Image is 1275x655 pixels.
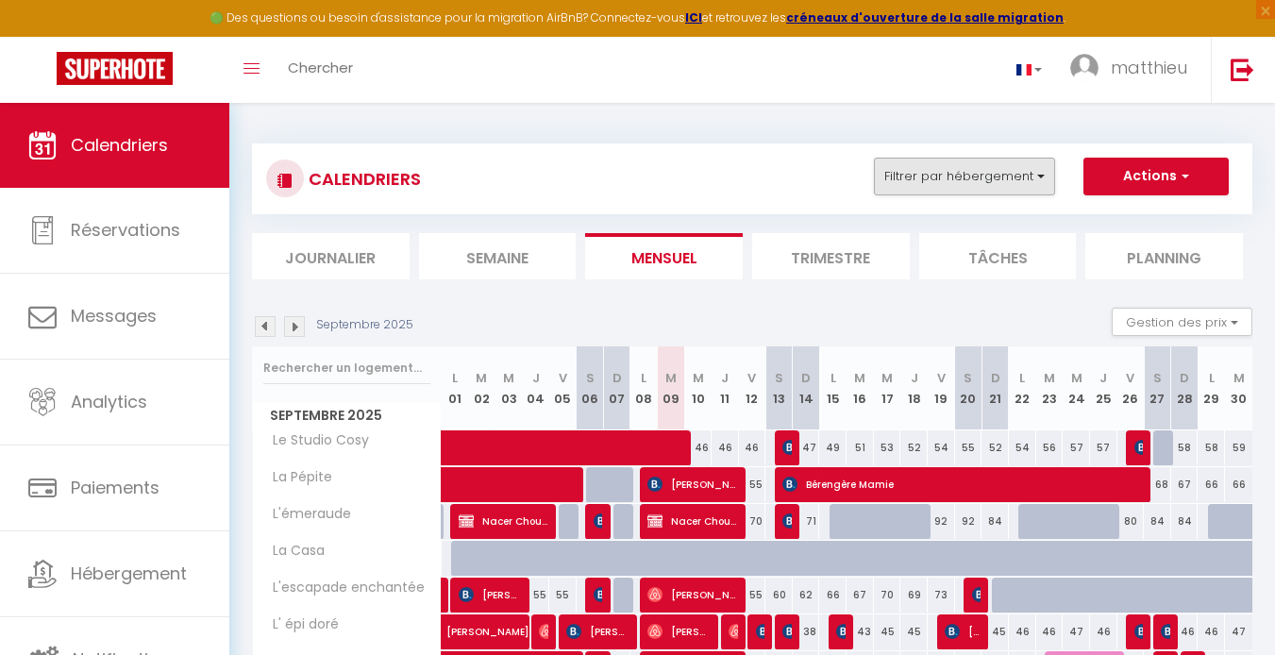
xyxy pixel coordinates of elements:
[1070,54,1099,82] img: ...
[446,604,577,640] span: [PERSON_NAME]
[782,503,792,539] span: [PERSON_NAME]
[739,346,766,430] th: 12
[71,133,168,157] span: Calendriers
[1085,233,1243,279] li: Planning
[1209,369,1215,387] abbr: L
[765,346,793,430] th: 13
[495,346,523,430] th: 03
[1198,614,1225,649] div: 46
[316,316,413,334] p: Septembre 2025
[647,613,712,649] span: [PERSON_NAME]
[1009,614,1036,649] div: 46
[874,346,901,430] th: 17
[874,614,901,649] div: 45
[442,346,469,430] th: 01
[793,346,820,430] th: 14
[782,613,792,649] span: [PERSON_NAME]
[1009,430,1036,465] div: 54
[1198,467,1225,502] div: 66
[937,369,946,387] abbr: V
[1225,467,1252,502] div: 66
[991,369,1000,387] abbr: D
[288,58,353,77] span: Chercher
[693,369,704,387] abbr: M
[712,346,739,430] th: 11
[1153,369,1162,387] abbr: S
[522,578,549,613] div: 55
[747,369,756,387] abbr: V
[1099,369,1107,387] abbr: J
[928,504,955,539] div: 92
[1036,346,1064,430] th: 23
[549,578,577,613] div: 55
[786,9,1064,25] strong: créneaux d'ouverture de la salle migration
[685,9,702,25] a: ICI
[1225,614,1252,649] div: 47
[1233,369,1245,387] abbr: M
[1044,369,1055,387] abbr: M
[793,614,820,649] div: 38
[1180,369,1189,387] abbr: D
[928,430,955,465] div: 54
[252,233,410,279] li: Journalier
[836,613,846,649] span: [PERSON_NAME]
[928,578,955,613] div: 73
[955,430,982,465] div: 55
[256,430,374,451] span: Le Studio Cosy
[1071,369,1082,387] abbr: M
[256,614,344,635] span: L' épi doré
[1225,430,1252,465] div: 59
[71,304,157,327] span: Messages
[1063,346,1090,430] th: 24
[1198,346,1225,430] th: 29
[1111,56,1187,79] span: matthieu
[981,346,1009,430] th: 21
[830,369,836,387] abbr: L
[522,346,549,430] th: 04
[1198,430,1225,465] div: 58
[752,233,910,279] li: Trimestre
[256,578,429,598] span: L'escapade enchantée
[739,504,766,539] div: 70
[1117,346,1145,430] th: 26
[594,577,603,613] span: Sasho Pandeliev
[1117,504,1145,539] div: 80
[900,430,928,465] div: 52
[1090,346,1117,430] th: 25
[847,430,874,465] div: 51
[955,504,982,539] div: 92
[1144,467,1171,502] div: 68
[801,369,811,387] abbr: D
[1134,429,1144,465] span: [PERSON_NAME]
[1144,504,1171,539] div: 84
[594,503,603,539] span: [PERSON_NAME]
[1171,614,1199,649] div: 46
[71,218,180,242] span: Réservations
[793,504,820,539] div: 71
[847,346,874,430] th: 16
[539,613,548,649] span: [PERSON_NAME]
[71,476,159,499] span: Paiements
[1090,430,1117,465] div: 57
[729,613,738,649] span: [PERSON_NAME]
[874,578,901,613] div: 70
[854,369,865,387] abbr: M
[775,369,783,387] abbr: S
[945,613,981,649] span: [PERSON_NAME]
[739,467,766,502] div: 55
[900,346,928,430] th: 18
[585,233,743,279] li: Mensuel
[549,346,577,430] th: 05
[641,369,646,387] abbr: L
[256,541,329,562] span: La Casa
[874,430,901,465] div: 53
[71,390,147,413] span: Analytics
[256,504,356,525] span: L'émeraude
[911,369,918,387] abbr: J
[15,8,72,64] button: Ouvrir le widget de chat LiveChat
[793,578,820,613] div: 62
[874,158,1055,195] button: Filtrer par hébergement
[900,578,928,613] div: 69
[955,346,982,430] th: 20
[819,578,847,613] div: 66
